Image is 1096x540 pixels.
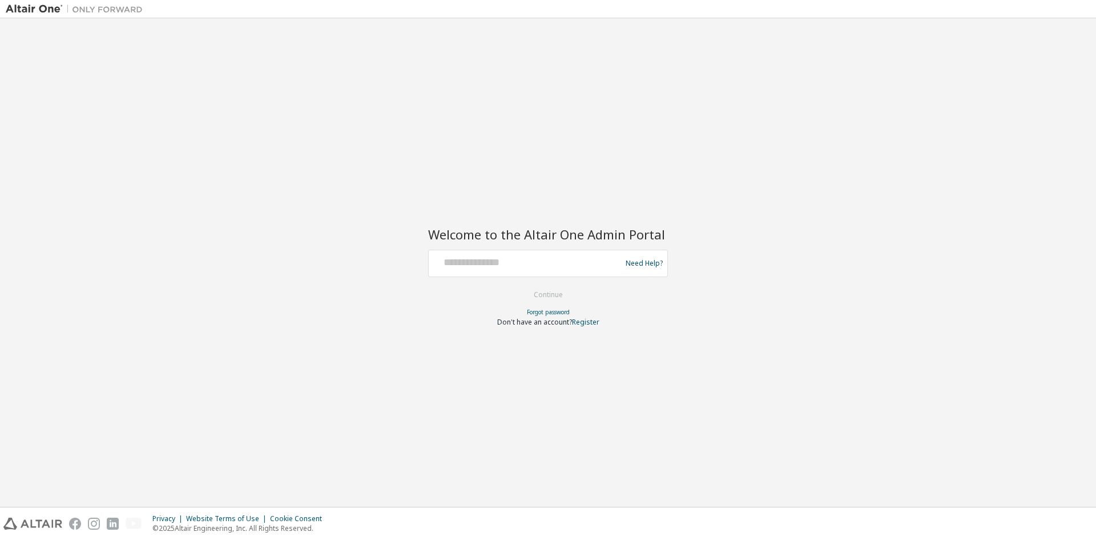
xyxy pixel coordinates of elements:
[497,317,572,327] span: Don't have an account?
[527,308,570,316] a: Forgot password
[69,518,81,530] img: facebook.svg
[152,523,329,533] p: © 2025 Altair Engineering, Inc. All Rights Reserved.
[152,514,186,523] div: Privacy
[6,3,148,15] img: Altair One
[186,514,270,523] div: Website Terms of Use
[270,514,329,523] div: Cookie Consent
[428,226,668,242] h2: Welcome to the Altair One Admin Portal
[88,518,100,530] img: instagram.svg
[572,317,599,327] a: Register
[107,518,119,530] img: linkedin.svg
[3,518,62,530] img: altair_logo.svg
[126,518,142,530] img: youtube.svg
